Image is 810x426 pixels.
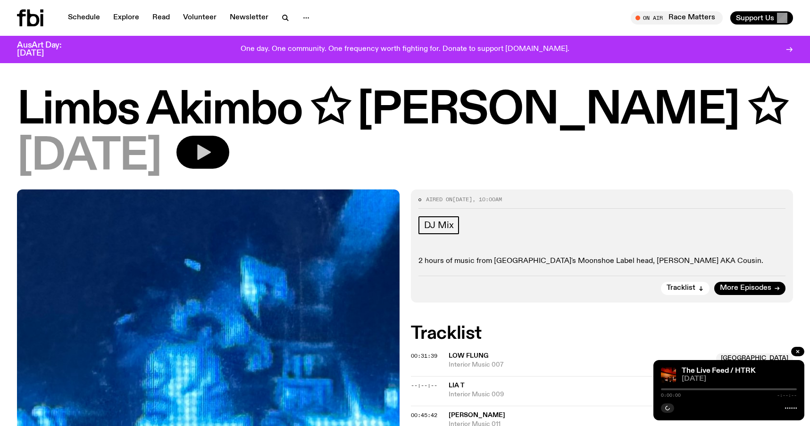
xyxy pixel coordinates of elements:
[777,393,797,398] span: -:--:--
[631,11,723,25] button: On AirRace Matters
[449,412,505,418] span: [PERSON_NAME]
[716,353,793,363] span: [GEOGRAPHIC_DATA]
[108,11,145,25] a: Explore
[177,11,222,25] a: Volunteer
[147,11,175,25] a: Read
[17,41,77,57] h3: AusArt Day: [DATE]
[426,196,452,203] span: Aired on
[424,220,454,230] span: DJ Mix
[17,136,161,178] span: [DATE]
[224,11,274,25] a: Newsletter
[241,45,569,54] p: One day. One community. One frequency worth fighting for. Donate to support [DOMAIN_NAME].
[411,352,437,360] span: 00:31:39
[17,90,793,132] h1: Limbs Akimbo ✩ [PERSON_NAME] ✩
[661,393,681,398] span: 0:00:00
[661,282,710,295] button: Tracklist
[661,368,676,383] img: HTRK performing live at Phoenix Central Park, bathed in orange light. Viewed from the perspective...
[720,285,771,292] span: More Episodes
[411,325,793,342] h2: Tracklist
[449,382,465,389] span: Lia T
[714,282,785,295] a: More Episodes
[449,352,488,359] span: Low Flung
[62,11,106,25] a: Schedule
[736,14,774,22] span: Support Us
[472,196,502,203] span: , 10:00am
[411,411,437,419] span: 00:45:42
[449,360,711,369] span: Interior Music 007
[418,257,786,266] p: 2 hours of music from [GEOGRAPHIC_DATA]'s Moonshoe Label head, [PERSON_NAME] AKA Cousin.
[411,413,437,418] button: 00:45:42
[682,376,797,383] span: [DATE]
[730,11,793,25] button: Support Us
[411,382,437,389] span: --:--:--
[682,367,756,375] a: The Live Feed / HTRK
[667,285,695,292] span: Tracklist
[418,216,459,234] a: DJ Mix
[452,196,472,203] span: [DATE]
[449,390,711,399] span: Interior Music 009
[411,353,437,359] button: 00:31:39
